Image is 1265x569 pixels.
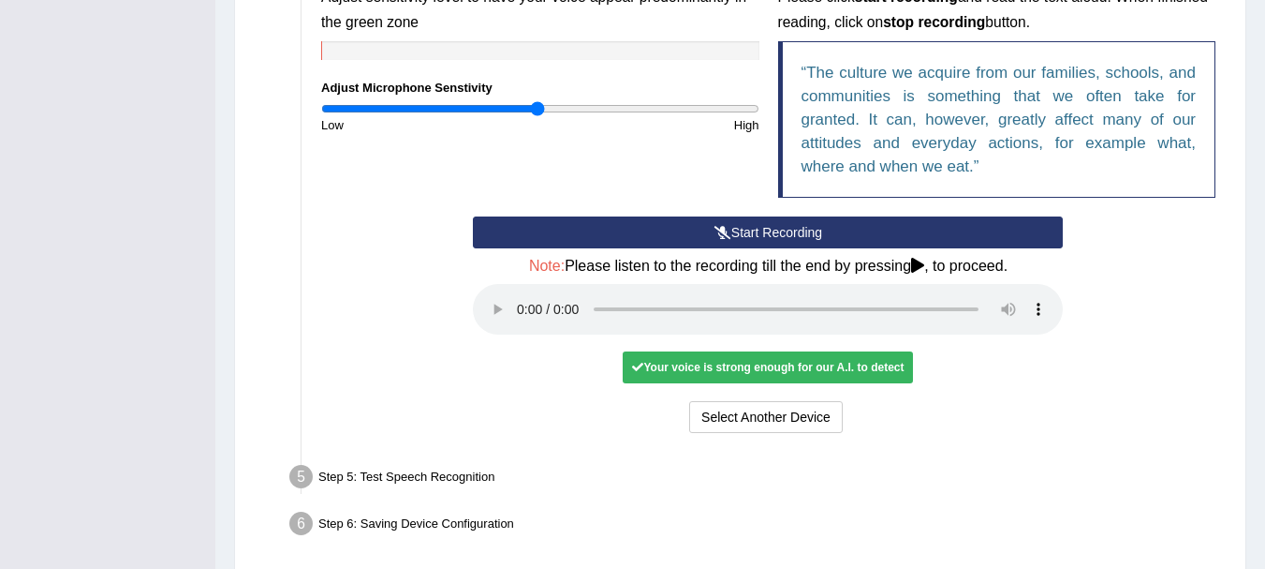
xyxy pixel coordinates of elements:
b: stop recording [883,14,985,30]
div: Step 5: Test Speech Recognition [281,459,1237,501]
div: High [540,116,769,134]
div: Step 6: Saving Device Configuration [281,506,1237,547]
div: Low [312,116,540,134]
h4: Please listen to the recording till the end by pressing , to proceed. [473,258,1063,275]
label: Adjust Microphone Senstivity [321,79,493,97]
span: Note: [529,258,565,274]
button: Select Another Device [689,401,843,433]
div: Your voice is strong enough for our A.I. to detect [623,352,913,383]
button: Start Recording [473,217,1063,248]
q: The culture we acquire from our families, schools, and communities is something that we often tak... [802,64,1197,175]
